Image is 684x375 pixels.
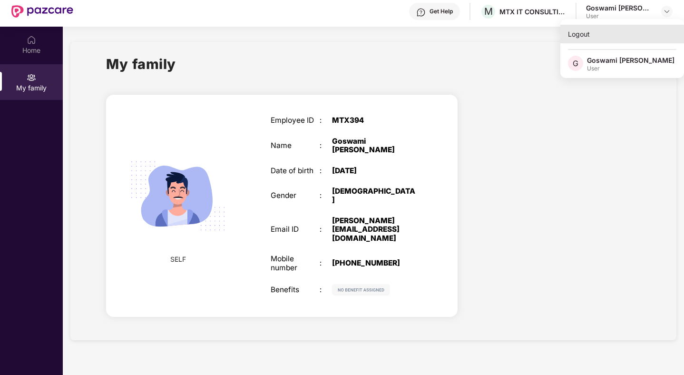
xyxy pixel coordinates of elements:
div: Employee ID [271,116,320,125]
div: Mobile number [271,255,320,272]
div: [PHONE_NUMBER] [332,259,418,267]
div: [DATE] [332,167,418,175]
div: Goswami [PERSON_NAME] [586,3,653,12]
div: Name [271,141,320,150]
img: svg+xml;base64,PHN2ZyB3aWR0aD0iMjAiIGhlaWdodD0iMjAiIHZpZXdCb3g9IjAgMCAyMCAyMCIgZmlsbD0ibm9uZSIgeG... [27,73,36,82]
img: svg+xml;base64,PHN2ZyB4bWxucz0iaHR0cDovL3d3dy53My5vcmcvMjAwMC9zdmciIHdpZHRoPSIyMjQiIGhlaWdodD0iMT... [119,138,236,255]
span: M [484,6,493,17]
span: SELF [170,254,186,265]
div: MTX394 [332,116,418,125]
div: Logout [560,25,684,43]
div: Get Help [430,8,453,15]
div: [DEMOGRAPHIC_DATA] [332,187,418,205]
div: User [587,65,674,72]
div: : [320,286,332,294]
img: svg+xml;base64,PHN2ZyBpZD0iSGVscC0zMngzMiIgeG1sbnM9Imh0dHA6Ly93d3cudzMub3JnLzIwMDAvc3ZnIiB3aWR0aD... [416,8,426,17]
div: : [320,259,332,267]
div: [PERSON_NAME][EMAIL_ADDRESS][DOMAIN_NAME] [332,217,418,243]
div: : [320,141,332,150]
span: G [573,58,578,69]
div: Goswami [PERSON_NAME] [332,137,418,155]
div: Gender [271,191,320,200]
div: Benefits [271,286,320,294]
div: : [320,225,332,234]
img: svg+xml;base64,PHN2ZyBpZD0iRHJvcGRvd24tMzJ4MzIiIHhtbG5zPSJodHRwOi8vd3d3LnczLm9yZy8yMDAwL3N2ZyIgd2... [663,8,671,15]
div: User [586,12,653,20]
div: Date of birth [271,167,320,175]
div: : [320,167,332,175]
h1: My family [106,53,176,75]
div: : [320,191,332,200]
img: New Pazcare Logo [11,5,73,18]
div: Goswami [PERSON_NAME] [587,56,674,65]
img: svg+xml;base64,PHN2ZyB4bWxucz0iaHR0cDovL3d3dy53My5vcmcvMjAwMC9zdmciIHdpZHRoPSIxMjIiIGhlaWdodD0iMj... [332,284,390,296]
div: : [320,116,332,125]
div: Email ID [271,225,320,234]
img: svg+xml;base64,PHN2ZyBpZD0iSG9tZSIgeG1sbnM9Imh0dHA6Ly93d3cudzMub3JnLzIwMDAvc3ZnIiB3aWR0aD0iMjAiIG... [27,35,36,45]
div: MTX IT CONSULTING SERVICES PRIVATE LIMITED [499,7,566,16]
